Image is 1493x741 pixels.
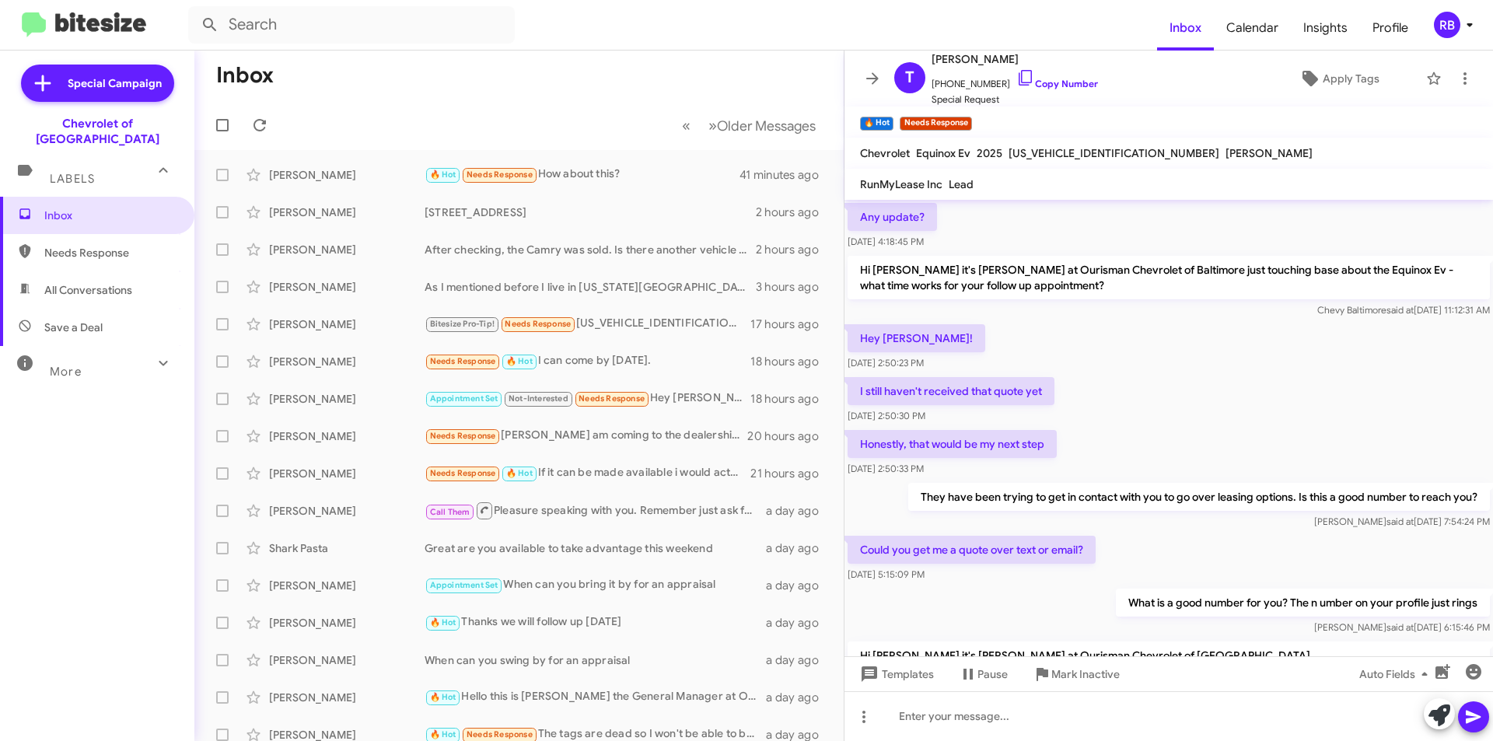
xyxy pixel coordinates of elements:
nav: Page navigation example [673,110,825,142]
span: Older Messages [717,117,816,135]
div: [PERSON_NAME] [269,242,425,257]
div: Hey [PERSON_NAME] - I am still waiting to hear from you! Should I reach out to someone else? [425,390,750,407]
span: Mark Inactive [1051,660,1120,688]
h1: Inbox [216,63,274,88]
span: [DATE] 2:50:23 PM [848,357,924,369]
button: RB [1421,12,1476,38]
span: [PERSON_NAME] [DATE] 6:15:46 PM [1314,621,1490,633]
div: 41 minutes ago [740,167,831,183]
button: Next [699,110,825,142]
span: Labels [50,172,95,186]
div: [PERSON_NAME] [269,615,425,631]
div: Thanks we will follow up [DATE] [425,613,766,631]
div: a day ago [766,652,831,668]
div: 17 hours ago [750,316,831,332]
div: How about this? [425,166,740,184]
div: [PERSON_NAME] [269,578,425,593]
div: 18 hours ago [750,391,831,407]
div: Great are you available to take advantage this weekend [425,540,766,556]
div: [STREET_ADDRESS] [425,204,756,220]
div: [PERSON_NAME] [269,167,425,183]
a: Inbox [1157,5,1214,51]
span: [PERSON_NAME] [932,50,1098,68]
div: Shark Pasta [269,540,425,556]
span: said at [1386,304,1414,316]
a: Special Campaign [21,65,174,102]
span: 🔥 Hot [430,729,456,739]
span: Needs Response [430,468,496,478]
div: [PERSON_NAME] [269,316,425,332]
span: Chevrolet [860,146,910,160]
small: 🔥 Hot [860,117,893,131]
div: a day ago [766,540,831,556]
p: They have been trying to get in contact with you to go over leasing options. Is this a good numbe... [908,483,1490,511]
button: Apply Tags [1259,65,1418,93]
a: Profile [1360,5,1421,51]
div: [US_VEHICLE_IDENTIFICATION_NUMBER] is my current vehicle VIN, I owe $46,990. If you can cover tha... [425,315,750,333]
div: 18 hours ago [750,354,831,369]
div: 3 hours ago [756,279,831,295]
span: Needs Response [430,356,496,366]
span: [DATE] 2:50:33 PM [848,463,924,474]
p: Could you get me a quote over text or email? [848,536,1096,564]
div: As I mentioned before I live in [US_STATE][GEOGRAPHIC_DATA]. Please send me the updated pricing f... [425,279,756,295]
span: Needs Response [505,319,571,329]
span: Auto Fields [1359,660,1434,688]
div: a day ago [766,690,831,705]
span: 🔥 Hot [506,356,533,366]
button: Previous [673,110,700,142]
p: What is a good number for you? The n umber on your profile just rings [1116,589,1490,617]
div: 21 hours ago [750,466,831,481]
button: Mark Inactive [1020,660,1132,688]
button: Templates [844,660,946,688]
a: Insights [1291,5,1360,51]
div: [PERSON_NAME] [269,354,425,369]
div: a day ago [766,503,831,519]
span: Needs Response [44,245,177,260]
span: Needs Response [430,431,496,441]
span: Not-Interested [509,393,568,404]
span: Call Them [430,507,470,517]
p: I still haven't received that quote yet [848,377,1054,405]
p: Any update? [848,203,937,231]
span: Inbox [44,208,177,223]
div: When can you bring it by for an appraisal [425,576,766,594]
p: Hey [PERSON_NAME]! [848,324,985,352]
span: [DATE] 5:15:09 PM [848,568,925,580]
div: Hello this is [PERSON_NAME] the General Manager at Ourisman Chevrolet. I'm willing to bet we will... [425,688,766,706]
span: 🔥 Hot [506,468,533,478]
div: RB [1434,12,1460,38]
button: Pause [946,660,1020,688]
div: If it can be made available i would actually prefer that [425,464,750,482]
span: Save a Deal [44,320,103,335]
span: « [682,116,691,135]
span: Needs Response [467,170,533,180]
div: 2 hours ago [756,242,831,257]
div: Pleasure speaking with you. Remember just ask for [PERSON_NAME] when you arrive. [425,501,766,520]
div: [PERSON_NAME] am coming to the dealership [DATE] to hopefully buy/take the truck home! I'm curren... [425,427,747,445]
div: 20 hours ago [747,428,831,444]
a: Copy Number [1016,78,1098,89]
span: T [905,65,914,90]
div: [PERSON_NAME] [269,279,425,295]
span: said at [1386,621,1414,633]
span: » [708,116,717,135]
div: After checking, the Camry was sold. Is there another vehicle you would be interested in or would ... [425,242,756,257]
p: Honestly, that would be my next step [848,430,1057,458]
span: Chevy Baltimore [DATE] 11:12:31 AM [1317,304,1490,316]
span: [PERSON_NAME] [1226,146,1313,160]
button: Auto Fields [1347,660,1446,688]
span: 🔥 Hot [430,170,456,180]
p: Hi [PERSON_NAME] it's [PERSON_NAME] at Ourisman Chevrolet of Baltimore just touching base about t... [848,256,1490,299]
span: Bitesize Pro-Tip! [430,319,495,329]
span: [PERSON_NAME] [DATE] 7:54:24 PM [1314,516,1490,527]
div: [PERSON_NAME] [269,391,425,407]
div: 2 hours ago [756,204,831,220]
span: Special Request [932,92,1098,107]
div: [PERSON_NAME] [269,503,425,519]
span: Equinox Ev [916,146,970,160]
input: Search [188,6,515,44]
div: [PERSON_NAME] [269,204,425,220]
